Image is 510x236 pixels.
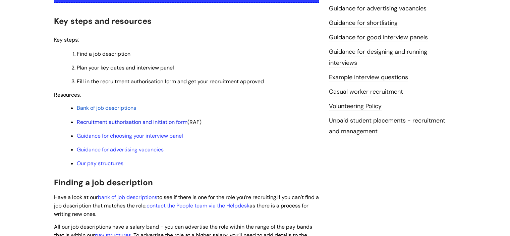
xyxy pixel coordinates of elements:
[329,4,427,13] a: Guidance for advertising vacancies
[77,64,174,71] span: Plan your key dates and interview panel
[54,36,79,43] span: Key steps:
[54,91,81,98] span: Resources:
[77,132,183,139] a: Guidance for choosing your interview panel
[77,104,136,111] a: Bank of job descriptions
[329,116,445,136] a: Unpaid student placements - recruitment and management
[329,88,403,96] a: Casual worker recruitment
[54,16,152,26] span: Key steps and resources
[54,194,277,201] span: Have a look at our to see if there is one for the role you’re recruiting.
[329,19,398,28] a: Guidance for shortlisting
[329,73,408,82] a: Example interview questions
[77,119,187,126] a: Recruitment authorisation and initiation form
[77,119,319,126] p: (RAF)
[147,202,249,209] a: contact the People team via the Helpdesk
[98,194,157,201] a: bank of job descriptions
[77,160,123,167] a: Our pay structures
[54,177,153,188] span: Finding a job description
[77,78,264,85] span: Fill in the recruitment authorisation form and get your recruitment approved
[77,50,130,57] span: Find a job description
[329,102,382,111] a: Volunteering Policy
[77,146,164,153] a: Guidance for advertising vacancies
[329,33,428,42] a: Guidance for good interview panels
[54,194,319,218] span: If you can’t find a job description that matches the role, as there is a process for writing new ...
[329,48,427,67] a: Guidance for designing and running interviews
